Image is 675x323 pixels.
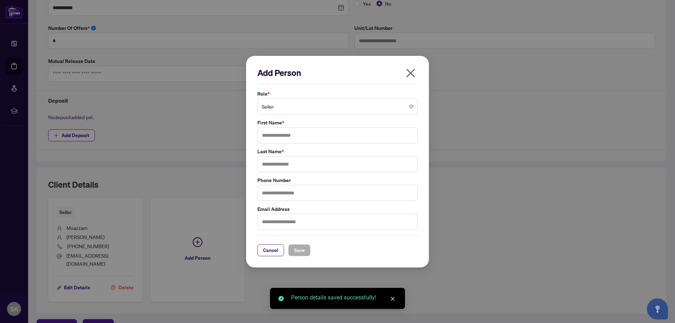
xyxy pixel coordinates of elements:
span: check-circle [278,296,284,301]
span: Cancel [263,244,278,256]
label: Email Address [257,205,418,213]
button: Save [288,244,310,256]
a: Close [389,295,397,303]
span: close [390,296,395,301]
h2: Add Person [257,67,418,78]
button: Cancel [257,244,284,256]
label: Role [257,90,418,98]
span: Seller [262,100,413,113]
span: close-circle [409,104,413,109]
label: Last Name [257,148,418,155]
label: Phone Number [257,176,418,184]
label: First Name [257,119,418,127]
span: close [405,67,416,79]
button: Open asap [647,298,668,319]
div: Person details saved successfully! [291,293,397,302]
